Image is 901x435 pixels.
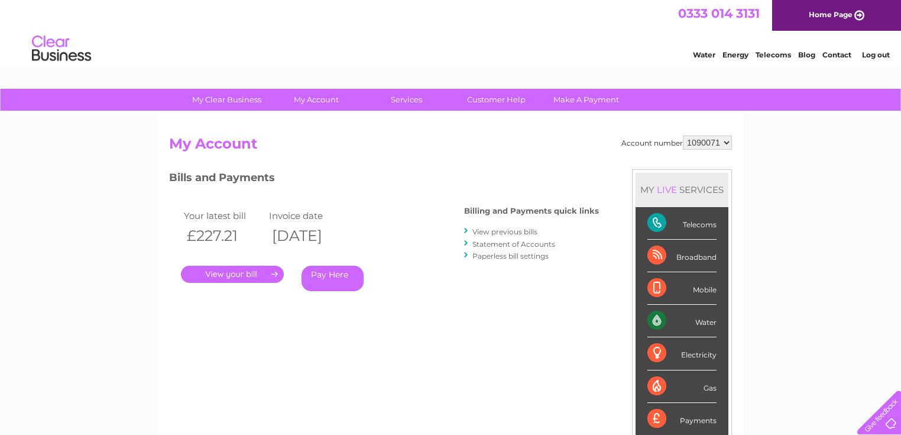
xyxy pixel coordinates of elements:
[693,50,715,59] a: Water
[181,208,266,224] td: Your latest bill
[302,266,364,291] a: Pay Here
[266,224,351,248] th: [DATE]
[268,89,365,111] a: My Account
[798,50,815,59] a: Blog
[722,50,748,59] a: Energy
[537,89,635,111] a: Make A Payment
[472,240,555,249] a: Statement of Accounts
[647,337,717,370] div: Electricity
[472,227,537,236] a: View previous bills
[181,224,266,248] th: £227.21
[169,136,732,158] h2: My Account
[756,50,791,59] a: Telecoms
[169,169,599,190] h3: Bills and Payments
[358,89,455,111] a: Services
[181,266,284,283] a: .
[647,207,717,240] div: Telecoms
[172,7,731,57] div: Clear Business is a trading name of Verastar Limited (registered in [GEOGRAPHIC_DATA] No. 3667643...
[862,50,890,59] a: Log out
[647,370,717,403] div: Gas
[266,208,351,224] td: Invoice date
[647,240,717,272] div: Broadband
[678,6,760,21] a: 0333 014 3131
[31,31,92,67] img: logo.png
[647,403,717,435] div: Payments
[448,89,545,111] a: Customer Help
[621,136,732,150] div: Account number
[472,252,549,260] a: Paperless bill settings
[647,272,717,305] div: Mobile
[464,207,599,215] h4: Billing and Payments quick links
[647,305,717,337] div: Water
[636,173,728,207] div: MY SERVICES
[822,50,851,59] a: Contact
[654,184,679,195] div: LIVE
[178,89,276,111] a: My Clear Business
